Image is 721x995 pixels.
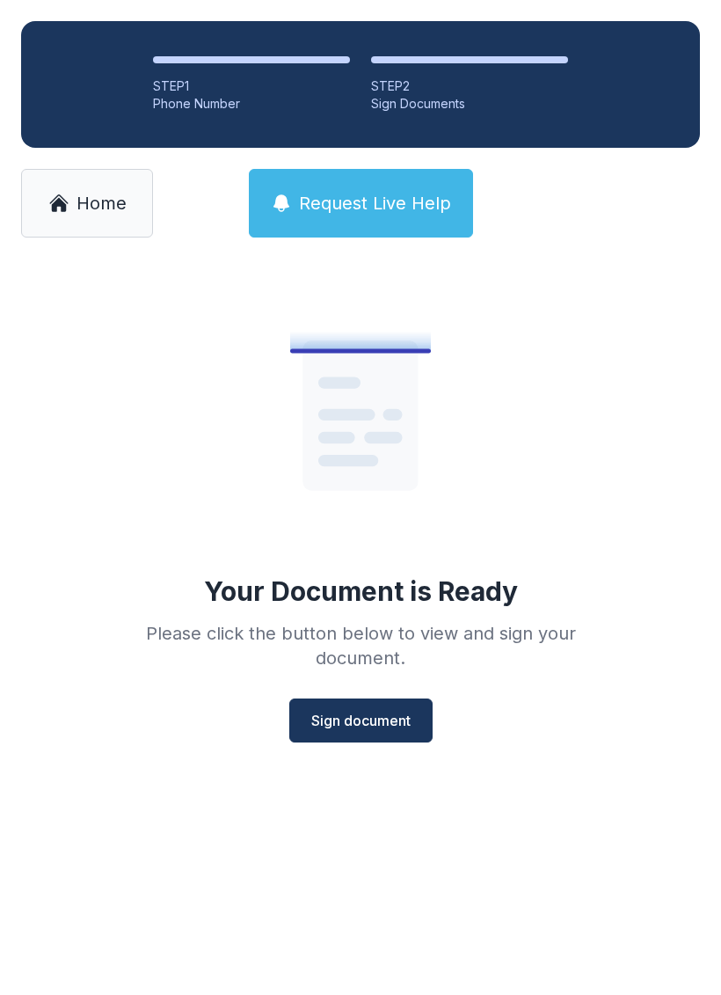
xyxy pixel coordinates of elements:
div: Please click the button below to view and sign your document. [107,621,614,670]
span: Sign document [311,710,411,731]
span: Request Live Help [299,191,451,216]
div: STEP 1 [153,77,350,95]
div: Sign Documents [371,95,568,113]
span: Home [76,191,127,216]
div: Phone Number [153,95,350,113]
div: STEP 2 [371,77,568,95]
div: Your Document is Ready [204,575,518,607]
